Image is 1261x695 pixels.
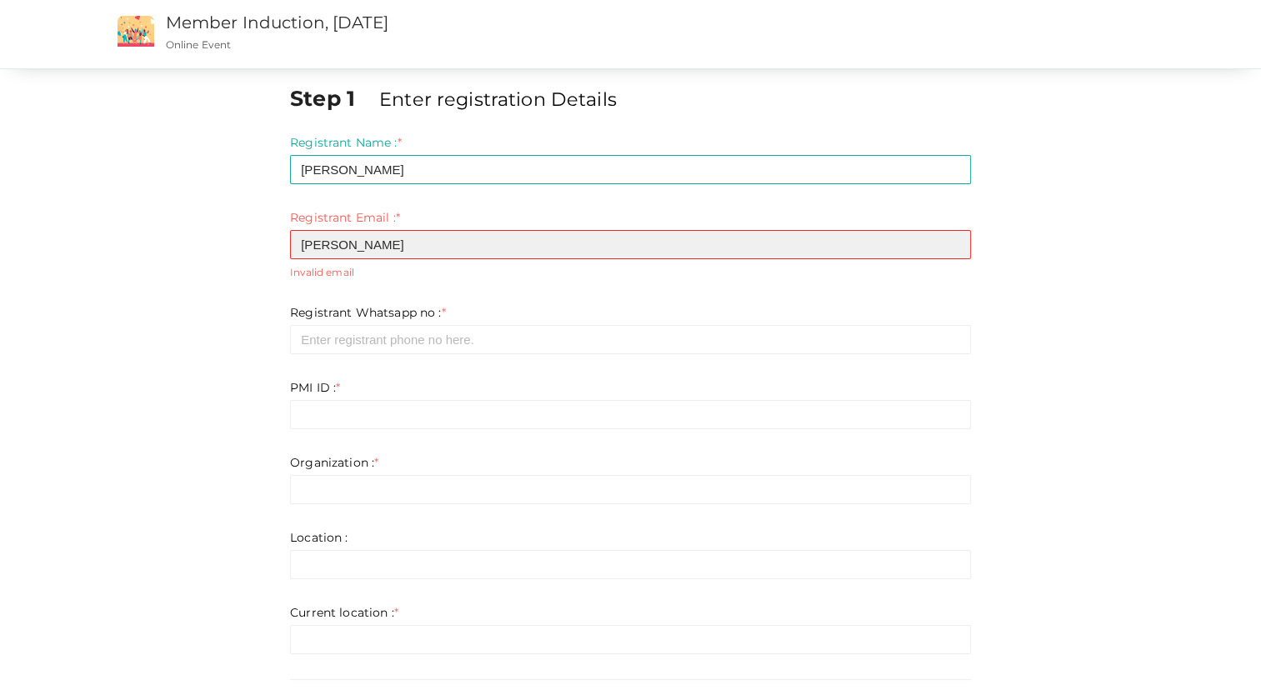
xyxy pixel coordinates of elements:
label: Current location : [290,604,398,621]
input: Enter registrant email here. [290,230,971,259]
label: Step 1 [290,83,376,113]
img: event2.png [118,16,154,47]
label: Organization : [290,454,378,471]
p: Online Event [166,37,797,52]
label: Registrant Email : [290,209,400,226]
small: Invalid email [290,265,971,279]
label: Registrant Name : [290,134,402,151]
label: Location : [290,529,348,546]
a: Member Induction, [DATE] [166,12,388,32]
input: Enter registrant phone no here. [290,325,971,354]
input: Enter registrant name here. [290,155,971,184]
label: Registrant Whatsapp no : [290,304,446,321]
label: Enter registration Details [379,86,617,112]
label: PMI ID : [290,379,340,396]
